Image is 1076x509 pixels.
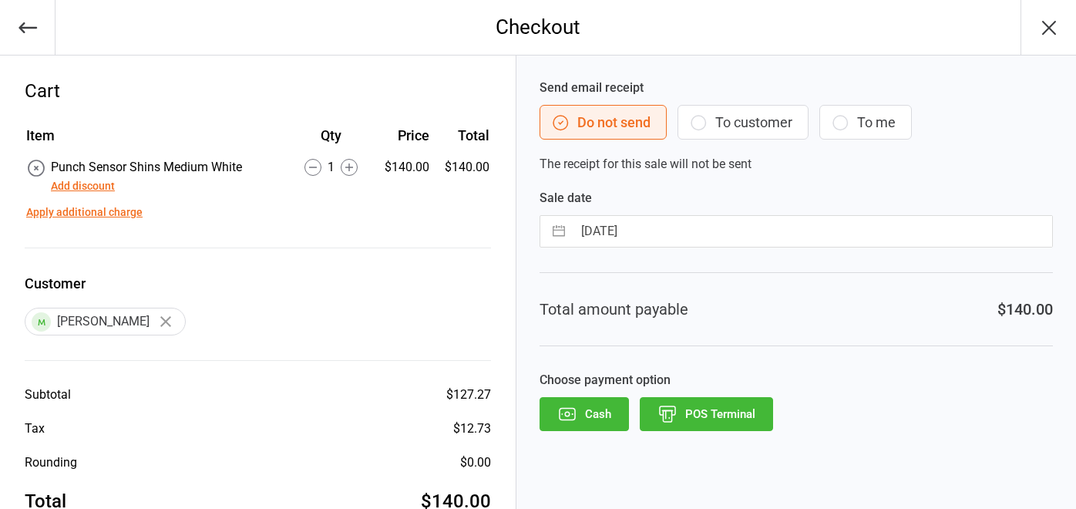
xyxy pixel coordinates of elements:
[435,125,489,157] th: Total
[678,105,809,140] button: To customer
[997,298,1053,321] div: $140.00
[446,386,491,404] div: $127.27
[51,178,115,194] button: Add discount
[540,79,1053,97] label: Send email receipt
[640,397,773,431] button: POS Terminal
[540,189,1053,207] label: Sale date
[540,298,688,321] div: Total amount payable
[25,420,45,438] div: Tax
[51,160,242,174] span: Punch Sensor Shins Medium White
[26,204,143,221] button: Apply additional charge
[540,79,1053,174] div: The receipt for this sale will not be sent
[26,125,287,157] th: Item
[25,453,77,472] div: Rounding
[540,397,629,431] button: Cash
[289,158,373,177] div: 1
[289,125,373,157] th: Qty
[460,453,491,472] div: $0.00
[540,105,667,140] button: Do not send
[25,308,186,335] div: [PERSON_NAME]
[819,105,912,140] button: To me
[25,273,491,294] label: Customer
[540,371,1053,389] label: Choose payment option
[25,77,491,105] div: Cart
[375,125,429,146] div: Price
[375,158,429,177] div: $140.00
[435,158,489,195] td: $140.00
[453,420,491,438] div: $12.73
[25,386,71,404] div: Subtotal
